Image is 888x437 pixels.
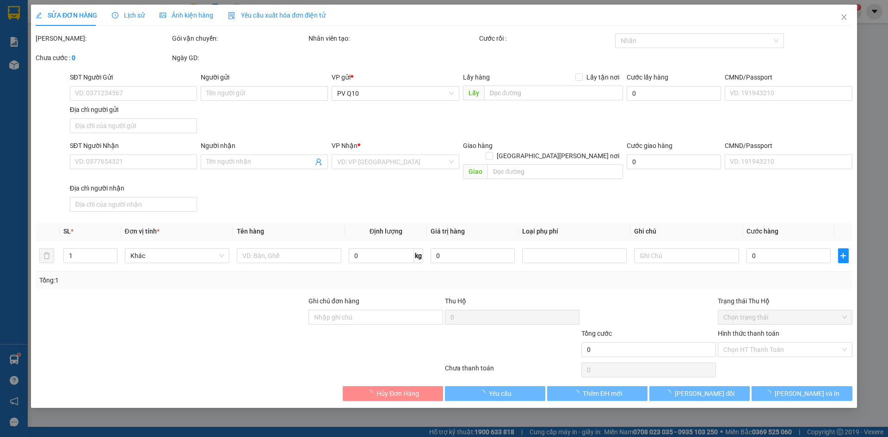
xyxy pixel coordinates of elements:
span: Cước hàng [746,228,778,235]
input: Địa chỉ của người gửi [70,118,197,133]
span: Thêm ĐH mới [583,388,622,399]
div: Người gửi [201,72,328,82]
button: [PERSON_NAME] và In [752,386,852,401]
div: Trạng thái Thu Hộ [718,296,852,306]
span: [GEOGRAPHIC_DATA][PERSON_NAME] nơi [493,151,623,161]
th: Ghi chú [631,222,743,240]
div: Địa chỉ người gửi [70,105,197,115]
div: SĐT Người Gửi [70,72,197,82]
span: Giao hàng [463,142,493,149]
div: Tổng: 1 [39,275,343,285]
input: VD: Bàn, Ghế [237,248,341,263]
span: loading [479,390,489,396]
div: Chưa cước : [36,53,170,63]
input: Cước giao hàng [627,154,721,169]
span: plus [839,252,848,259]
span: Tên hàng [237,228,264,235]
div: CMND/Passport [725,141,852,151]
th: Loại phụ phí [518,222,630,240]
span: Lịch sử [112,12,145,19]
button: delete [39,248,54,263]
div: Chưa thanh toán [444,363,580,379]
span: clock-circle [112,12,118,18]
span: close [840,13,848,21]
span: Hủy Đơn Hàng [376,388,419,399]
span: kg [414,248,423,263]
div: Ngày GD: [172,53,307,63]
div: Địa chỉ người nhận [70,183,197,193]
span: Lấy tận nơi [583,72,623,82]
span: edit [36,12,42,18]
input: Dọc đường [487,164,623,179]
span: Giao [463,164,487,179]
label: Cước giao hàng [627,142,672,149]
div: VP gửi [332,72,459,82]
span: Ảnh kiện hàng [160,12,213,19]
input: Dọc đường [484,86,623,100]
label: Ghi chú đơn hàng [308,297,359,305]
input: Địa chỉ của người nhận [70,197,197,212]
span: VP Nhận [332,142,358,149]
input: Ghi Chú [635,248,739,263]
button: Close [831,5,857,31]
span: Định lượng [370,228,402,235]
div: CMND/Passport [725,72,852,82]
button: plus [838,248,848,263]
button: Thêm ĐH mới [547,386,647,401]
span: picture [160,12,166,18]
span: loading [765,390,775,396]
span: Thu Hộ [445,297,466,305]
span: user-add [315,158,323,166]
button: Yêu cầu [445,386,545,401]
input: Ghi chú đơn hàng [308,310,443,325]
span: [PERSON_NAME] đổi [675,388,735,399]
span: Lấy hàng [463,74,490,81]
label: Cước lấy hàng [627,74,668,81]
input: Cước lấy hàng [627,86,721,101]
span: [PERSON_NAME] và In [775,388,839,399]
span: Lấy [463,86,484,100]
label: Hình thức thanh toán [718,330,779,337]
span: SỬA ĐƠN HÀNG [36,12,97,19]
span: Chọn trạng thái [723,310,847,324]
b: 0 [72,54,75,62]
div: Người nhận [201,141,328,151]
span: SL [64,228,71,235]
span: Giá trị hàng [431,228,465,235]
span: loading [366,390,376,396]
span: PV Q10 [338,86,454,100]
span: Yêu cầu [489,388,512,399]
span: loading [573,390,583,396]
div: Cước rồi : [479,33,614,43]
span: Đơn vị tính [125,228,160,235]
button: [PERSON_NAME] đổi [649,386,750,401]
span: loading [665,390,675,396]
span: Yêu cầu xuất hóa đơn điện tử [228,12,326,19]
img: icon [228,12,235,19]
button: Hủy Đơn Hàng [343,386,443,401]
span: Khác [130,249,224,263]
div: SĐT Người Nhận [70,141,197,151]
div: [PERSON_NAME]: [36,33,170,43]
div: Gói vận chuyển: [172,33,307,43]
div: Nhân viên tạo: [308,33,477,43]
span: Tổng cước [581,330,612,337]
